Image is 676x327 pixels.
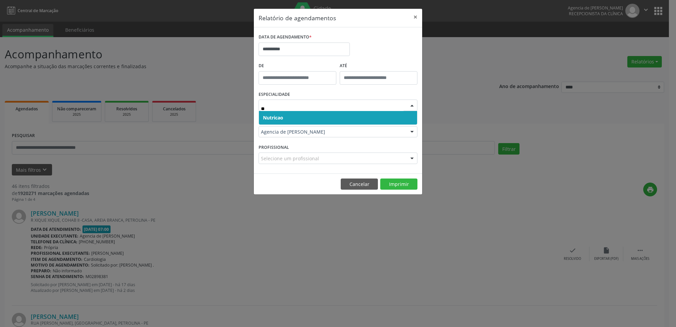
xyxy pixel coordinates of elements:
label: PROFISSIONAL [259,142,289,153]
span: Nutricao [263,114,283,121]
label: ESPECIALIDADE [259,89,290,100]
button: Imprimir [380,179,417,190]
span: Selecione um profissional [261,155,319,162]
span: Agencia de [PERSON_NAME] [261,129,404,135]
button: Cancelar [341,179,378,190]
h5: Relatório de agendamentos [259,13,336,22]
button: Close [409,9,422,25]
label: ATÉ [340,61,417,71]
label: DATA DE AGENDAMENTO [259,32,312,43]
label: De [259,61,336,71]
